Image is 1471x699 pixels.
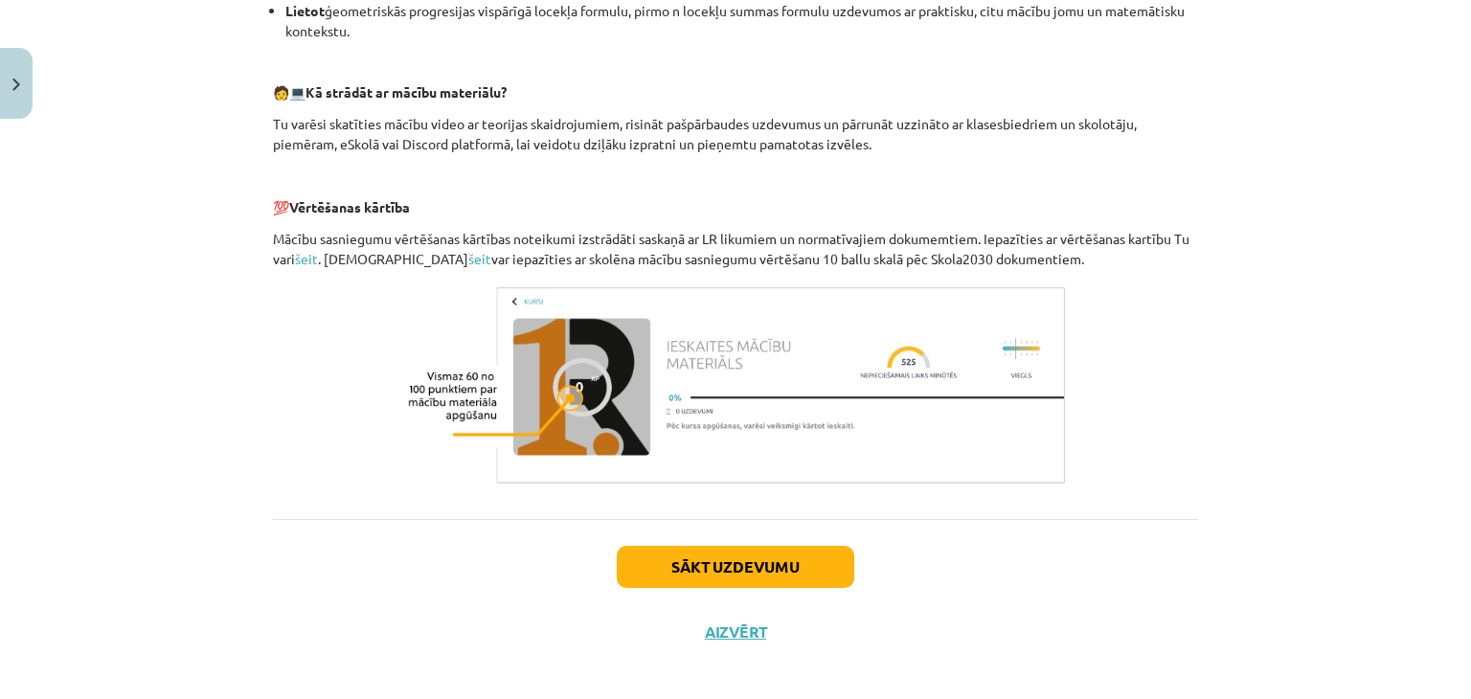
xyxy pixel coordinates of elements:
p: 🧑 💻 [273,82,1198,102]
p: Mācību sasniegumu vērtēšanas kārtības noteikumi izstrādāti saskaņā ar LR likumiem un normatīvajie... [273,229,1198,269]
img: icon-close-lesson-0947bae3869378f0d4975bcd49f059093ad1ed9edebbc8119c70593378902aed.svg [12,79,20,91]
b: Kā strādāt ar mācību materiālu? [306,83,507,101]
a: šeit [468,250,491,267]
button: Aizvērt [699,622,772,642]
p: 💯 [273,197,1198,217]
b: Lietot [285,2,325,19]
li: ģeometriskās progresijas vispārīgā locekļa formulu, pirmo n locekļu summas formulu uzdevumos ar p... [285,1,1198,41]
button: Sākt uzdevumu [617,546,854,588]
a: šeit [295,250,318,267]
p: Tu varēsi skatīties mācību video ar teorijas skaidrojumiem, risināt pašpārbaudes uzdevumus un pār... [273,114,1198,154]
b: Vērtēšanas kārtība [289,198,410,215]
